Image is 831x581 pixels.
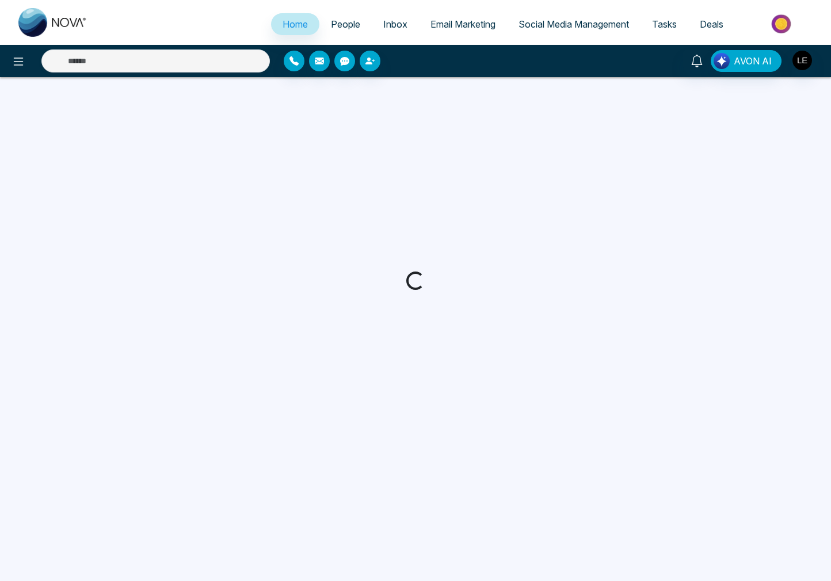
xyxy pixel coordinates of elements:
[711,50,782,72] button: AVON AI
[507,13,641,35] a: Social Media Management
[372,13,419,35] a: Inbox
[641,13,688,35] a: Tasks
[419,13,507,35] a: Email Marketing
[792,51,812,70] img: User Avatar
[430,18,495,30] span: Email Marketing
[700,18,723,30] span: Deals
[283,18,308,30] span: Home
[319,13,372,35] a: People
[331,18,360,30] span: People
[271,13,319,35] a: Home
[741,11,824,37] img: Market-place.gif
[652,18,677,30] span: Tasks
[688,13,735,35] a: Deals
[383,18,407,30] span: Inbox
[734,54,772,68] span: AVON AI
[18,8,87,37] img: Nova CRM Logo
[519,18,629,30] span: Social Media Management
[714,53,730,69] img: Lead Flow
